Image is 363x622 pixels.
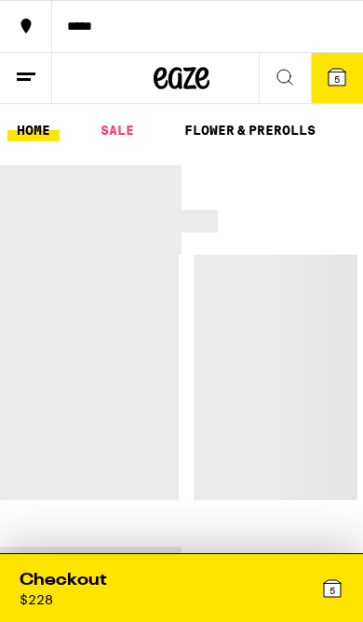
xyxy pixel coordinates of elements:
a: HOME [7,119,60,141]
a: FLOWER & PREROLLS [175,119,325,141]
button: 5 [311,53,363,103]
span: 5 [334,73,340,85]
a: SALE [91,119,143,141]
span: 5 [329,585,335,596]
div: Checkout [20,569,107,592]
div: $ 228 [20,592,53,607]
